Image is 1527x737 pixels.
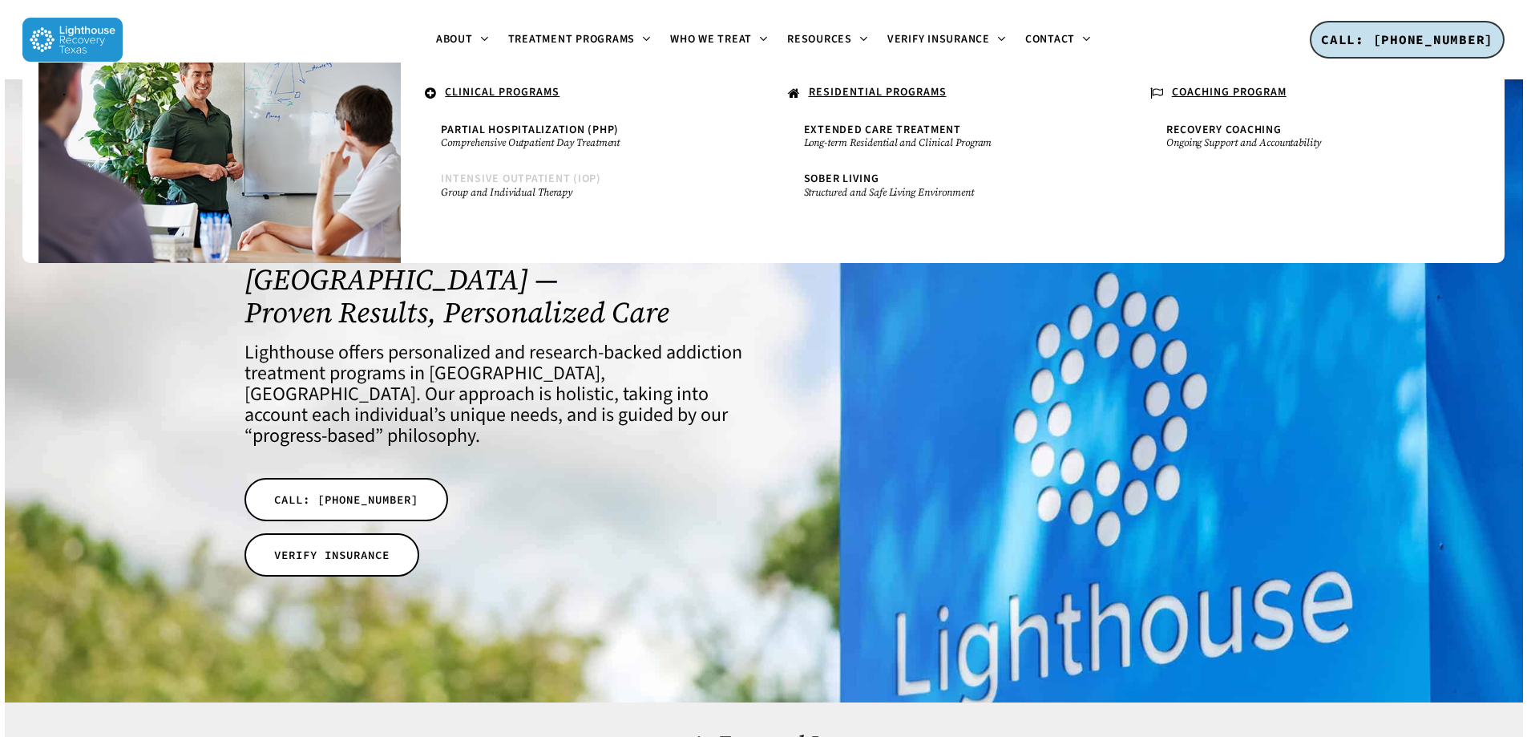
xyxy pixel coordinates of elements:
span: . [63,84,67,100]
u: CLINICAL PROGRAMS [445,84,559,100]
span: Sober Living [804,171,879,187]
h1: Top-Rated Addiction Treatment Center in [GEOGRAPHIC_DATA], [GEOGRAPHIC_DATA] — Proven Results, Pe... [244,197,742,329]
span: Recovery Coaching [1166,122,1282,138]
small: Structured and Safe Living Environment [804,186,1086,199]
a: CALL: [PHONE_NUMBER] [244,478,448,521]
span: Extended Care Treatment [804,122,961,138]
small: Comprehensive Outpatient Day Treatment [441,136,723,149]
u: RESIDENTIAL PROGRAMS [809,84,947,100]
a: About [426,34,499,47]
a: progress-based [252,422,375,450]
span: VERIFY INSURANCE [274,547,390,563]
a: Partial Hospitalization (PHP)Comprehensive Outpatient Day Treatment [433,116,731,157]
h4: Lighthouse offers personalized and research-backed addiction treatment programs in [GEOGRAPHIC_DA... [244,342,742,447]
a: RESIDENTIAL PROGRAMS [780,79,1110,109]
a: VERIFY INSURANCE [244,533,419,577]
small: Group and Individual Therapy [441,186,723,199]
small: Long-term Residential and Clinical Program [804,136,1086,149]
a: CALL: [PHONE_NUMBER] [1310,21,1505,59]
small: Ongoing Support and Accountability [1166,136,1448,149]
a: Resources [778,34,878,47]
a: Extended Care TreatmentLong-term Residential and Clinical Program [796,116,1094,157]
a: . [55,79,385,107]
a: Who We Treat [660,34,778,47]
span: About [436,31,473,47]
u: COACHING PROGRAM [1172,84,1287,100]
a: Treatment Programs [499,34,661,47]
a: CLINICAL PROGRAMS [417,79,747,109]
span: Intensive Outpatient (IOP) [441,171,601,187]
img: Lighthouse Recovery Texas [22,18,123,62]
a: Recovery CoachingOngoing Support and Accountability [1158,116,1456,157]
span: Treatment Programs [508,31,636,47]
span: Verify Insurance [887,31,990,47]
span: Who We Treat [670,31,752,47]
span: CALL: [PHONE_NUMBER] [1321,31,1493,47]
span: Contact [1025,31,1075,47]
span: Resources [787,31,852,47]
a: Sober LivingStructured and Safe Living Environment [796,165,1094,206]
span: Partial Hospitalization (PHP) [441,122,619,138]
a: COACHING PROGRAM [1142,79,1472,109]
span: CALL: [PHONE_NUMBER] [274,492,418,508]
a: Intensive Outpatient (IOP)Group and Individual Therapy [433,165,731,206]
a: Verify Insurance [878,34,1016,47]
a: Contact [1016,34,1101,47]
